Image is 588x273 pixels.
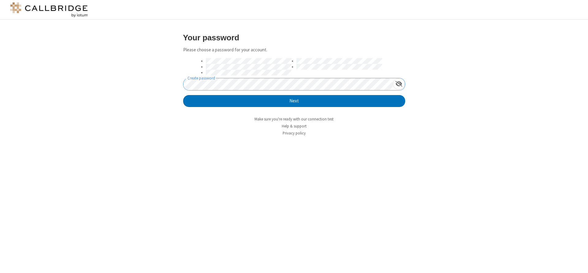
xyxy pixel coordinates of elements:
a: Privacy policy [283,131,306,136]
div: Show password [393,78,405,90]
p: Please choose a password for your account. [183,46,405,53]
button: Next [183,95,405,107]
a: Make sure you're ready with our connection test [254,116,334,122]
h3: Your password [183,33,405,42]
img: logo@2x.png [9,2,89,17]
input: Create password [183,78,393,90]
a: Help & support [282,124,307,129]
